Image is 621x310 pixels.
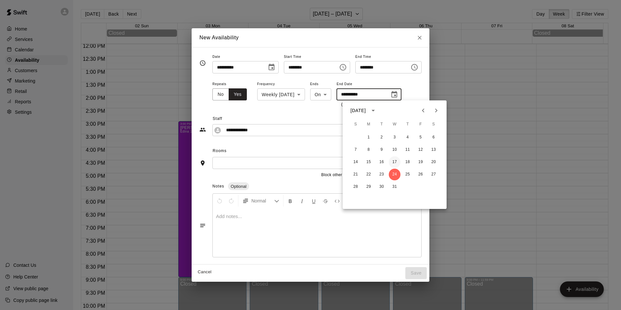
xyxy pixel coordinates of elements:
span: End Date [336,80,401,89]
span: Block other bookings in rooms during this time? [321,172,409,178]
span: Sunday [350,118,361,131]
button: 7 [350,144,361,156]
span: Optional [228,184,249,189]
button: 19 [415,156,426,168]
span: End Time [355,53,422,61]
svg: Rooms [199,160,206,166]
button: 23 [376,169,387,180]
button: 24 [389,169,400,180]
button: calendar view is open, switch to year view [368,105,379,116]
button: 17 [389,156,400,168]
button: 13 [428,144,439,156]
button: 10 [389,144,400,156]
button: Choose date, selected date is Dec 24, 2025 [388,88,401,101]
svg: Staff [199,126,206,133]
button: 9 [376,144,387,156]
span: Date [212,53,279,61]
span: Monday [363,118,374,131]
button: Choose date, selected date is Nov 5, 2025 [265,61,278,74]
button: 25 [402,169,413,180]
button: Undo [214,195,225,207]
div: Weekly [DATE] [257,88,305,100]
button: Redo [226,195,237,207]
button: No [212,88,229,100]
button: Format Strikethrough [320,195,331,207]
button: Previous month [417,104,430,117]
button: 16 [376,156,387,168]
button: 14 [350,156,361,168]
button: 18 [402,156,413,168]
button: 31 [389,181,400,193]
button: 26 [415,169,426,180]
button: 1 [363,132,374,143]
div: outlined button group [212,88,247,100]
button: Choose time, selected time is 9:00 PM [408,61,421,74]
span: Thursday [402,118,413,131]
span: Repeats [212,80,252,89]
button: 5 [415,132,426,143]
button: 28 [350,181,361,193]
button: 21 [350,169,361,180]
button: 4 [402,132,413,143]
button: Next month [430,104,443,117]
div: On [310,88,332,100]
button: 20 [428,156,439,168]
button: Format Bold [285,195,296,207]
button: 30 [376,181,387,193]
button: Choose time, selected time is 3:00 PM [336,61,349,74]
span: Notes [212,184,224,188]
button: Format Underline [308,195,319,207]
button: 8 [363,144,374,156]
button: Format Italics [297,195,308,207]
button: 12 [415,144,426,156]
svg: Timing [199,60,206,66]
button: Formatting Options [240,195,282,207]
button: 15 [363,156,374,168]
span: Wednesday [389,118,400,131]
span: Tuesday [376,118,387,131]
svg: Notes [199,222,206,229]
span: Frequency [257,80,305,89]
span: Start Time [284,53,350,61]
p: (Ends: [DATE]) [341,101,397,108]
button: Insert Code [332,195,343,207]
button: 2 [376,132,387,143]
h6: New Availability [199,33,239,42]
button: 11 [402,144,413,156]
button: 27 [428,169,439,180]
span: Ends [310,80,332,89]
button: Cancel [194,267,215,277]
button: 22 [363,169,374,180]
button: 6 [428,132,439,143]
span: Rooms [213,149,227,153]
button: Close [414,32,425,44]
span: Staff [213,114,422,124]
span: Friday [415,118,426,131]
button: 3 [389,132,400,143]
button: Yes [229,88,247,100]
span: Normal [251,198,274,204]
div: [DATE] [350,107,366,114]
span: Saturday [428,118,439,131]
button: 29 [363,181,374,193]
